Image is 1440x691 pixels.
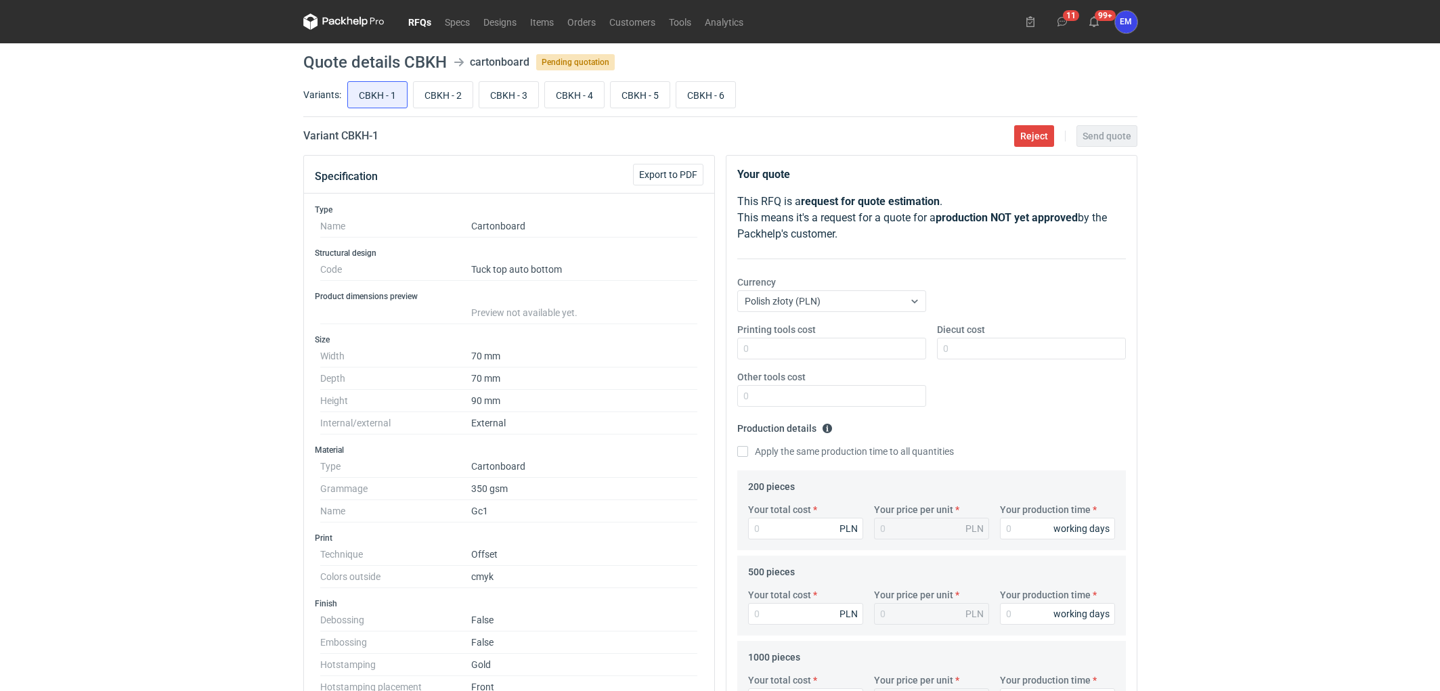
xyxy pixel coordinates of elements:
div: PLN [839,607,858,621]
label: Currency [737,275,776,289]
dd: External [471,412,698,434]
dd: 70 mm [471,367,698,390]
h3: Material [315,445,703,455]
dd: Cartonboard [471,215,698,238]
h3: Print [315,533,703,543]
a: Items [523,14,561,30]
div: Ewelina Macek [1115,11,1137,33]
button: Specification [315,160,378,193]
a: RFQs [401,14,438,30]
label: Apply the same production time to all quantities [737,445,954,458]
dt: Debossing [320,609,471,631]
div: PLN [965,607,984,621]
label: Your production time [1000,673,1091,687]
label: CBKH - 3 [479,81,539,108]
dd: False [471,631,698,654]
legend: 500 pieces [748,561,795,577]
label: CBKH - 4 [544,81,605,108]
label: Your total cost [748,673,811,687]
label: Your production time [1000,503,1091,516]
dd: Gc1 [471,500,698,522]
input: 0 [737,338,926,359]
dt: Grammage [320,478,471,500]
input: 0 [1000,603,1115,625]
label: Other tools cost [737,370,806,384]
dt: Code [320,259,471,281]
label: Your price per unit [874,503,953,516]
p: This RFQ is a . This means it's a request for a quote for a by the Packhelp's customer. [737,194,1126,242]
strong: Your quote [737,168,790,181]
label: Diecut cost [937,323,985,336]
div: working days [1053,607,1110,621]
dt: Height [320,390,471,412]
div: PLN [965,522,984,535]
dt: Internal/external [320,412,471,434]
h3: Type [315,204,703,215]
span: Polish złoty (PLN) [745,296,821,307]
span: Reject [1020,131,1048,141]
label: Your price per unit [874,673,953,687]
dd: Tuck top auto bottom [471,259,698,281]
h3: Size [315,334,703,345]
div: PLN [839,522,858,535]
span: Send quote [1083,131,1131,141]
a: Specs [438,14,477,30]
label: CBKH - 2 [413,81,473,108]
h3: Product dimensions preview [315,291,703,302]
input: 0 [748,603,863,625]
label: Your production time [1000,588,1091,602]
a: Analytics [698,14,750,30]
input: 0 [937,338,1126,359]
svg: Packhelp Pro [303,14,385,30]
legend: 1000 pieces [748,646,800,663]
dd: Offset [471,543,698,566]
button: Send quote [1076,125,1137,147]
legend: 200 pieces [748,476,795,492]
label: Variants: [303,88,341,102]
label: Your total cost [748,503,811,516]
button: Reject [1014,125,1054,147]
dd: 70 mm [471,345,698,367]
input: 0 [748,518,863,539]
input: 0 [1000,518,1115,539]
dd: 350 gsm [471,478,698,500]
dd: False [471,609,698,631]
label: CBKH - 1 [347,81,408,108]
h3: Structural design [315,248,703,259]
dd: Gold [471,654,698,676]
dd: cmyk [471,566,698,588]
a: Orders [561,14,603,30]
button: 99+ [1083,11,1105,32]
dt: Name [320,500,471,522]
label: CBKH - 6 [676,81,736,108]
strong: request for quote estimation [801,195,940,208]
dt: Colors outside [320,566,471,588]
legend: Production details [737,418,833,434]
dt: Type [320,455,471,478]
h3: Finish [315,598,703,609]
a: Designs [477,14,523,30]
span: Pending quotation [536,54,615,70]
div: working days [1053,522,1110,535]
dt: Technique [320,543,471,566]
button: Export to PDF [633,164,703,185]
a: Tools [662,14,698,30]
button: 11 [1051,11,1073,32]
span: Export to PDF [639,170,697,179]
dt: Embossing [320,631,471,654]
div: cartonboard [470,54,529,70]
dt: Depth [320,367,471,390]
dt: Hotstamping [320,654,471,676]
button: EM [1115,11,1137,33]
input: 0 [737,385,926,407]
dd: 90 mm [471,390,698,412]
dt: Name [320,215,471,238]
a: Customers [603,14,662,30]
label: Your price per unit [874,588,953,602]
label: CBKH - 5 [610,81,670,108]
dd: Cartonboard [471,455,698,478]
h2: Variant CBKH - 1 [303,128,378,144]
label: Your total cost [748,588,811,602]
dt: Width [320,345,471,367]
